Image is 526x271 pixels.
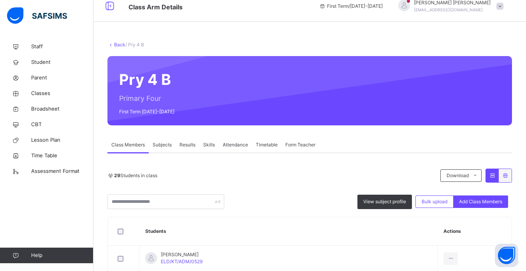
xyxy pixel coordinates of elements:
[7,7,67,24] img: safsims
[422,198,447,205] span: Bulk upload
[203,141,215,148] span: Skills
[139,217,438,246] th: Students
[459,198,502,205] span: Add Class Members
[31,167,93,175] span: Assessment Format
[319,3,383,10] span: session/term information
[285,141,315,148] span: Form Teacher
[438,217,512,246] th: Actions
[363,198,406,205] span: View subject profile
[128,3,183,11] span: Class Arm Details
[31,58,93,66] span: Student
[223,141,248,148] span: Attendance
[31,105,93,113] span: Broadsheet
[31,152,93,160] span: Time Table
[161,251,202,258] span: [PERSON_NAME]
[114,172,120,178] b: 29
[31,121,93,128] span: CBT
[161,259,202,264] span: ELD/KT/ADM/0529
[114,42,125,48] a: Back
[111,141,145,148] span: Class Members
[125,42,144,48] span: / Pry 4 B
[114,172,157,179] span: Students in class
[31,43,93,51] span: Staff
[31,90,93,97] span: Classes
[31,252,93,259] span: Help
[31,136,93,144] span: Lesson Plan
[495,244,518,267] button: Open asap
[179,141,195,148] span: Results
[256,141,278,148] span: Timetable
[447,172,469,179] span: Download
[31,74,93,82] span: Parent
[414,7,483,12] span: [EMAIL_ADDRESS][DOMAIN_NAME]
[153,141,172,148] span: Subjects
